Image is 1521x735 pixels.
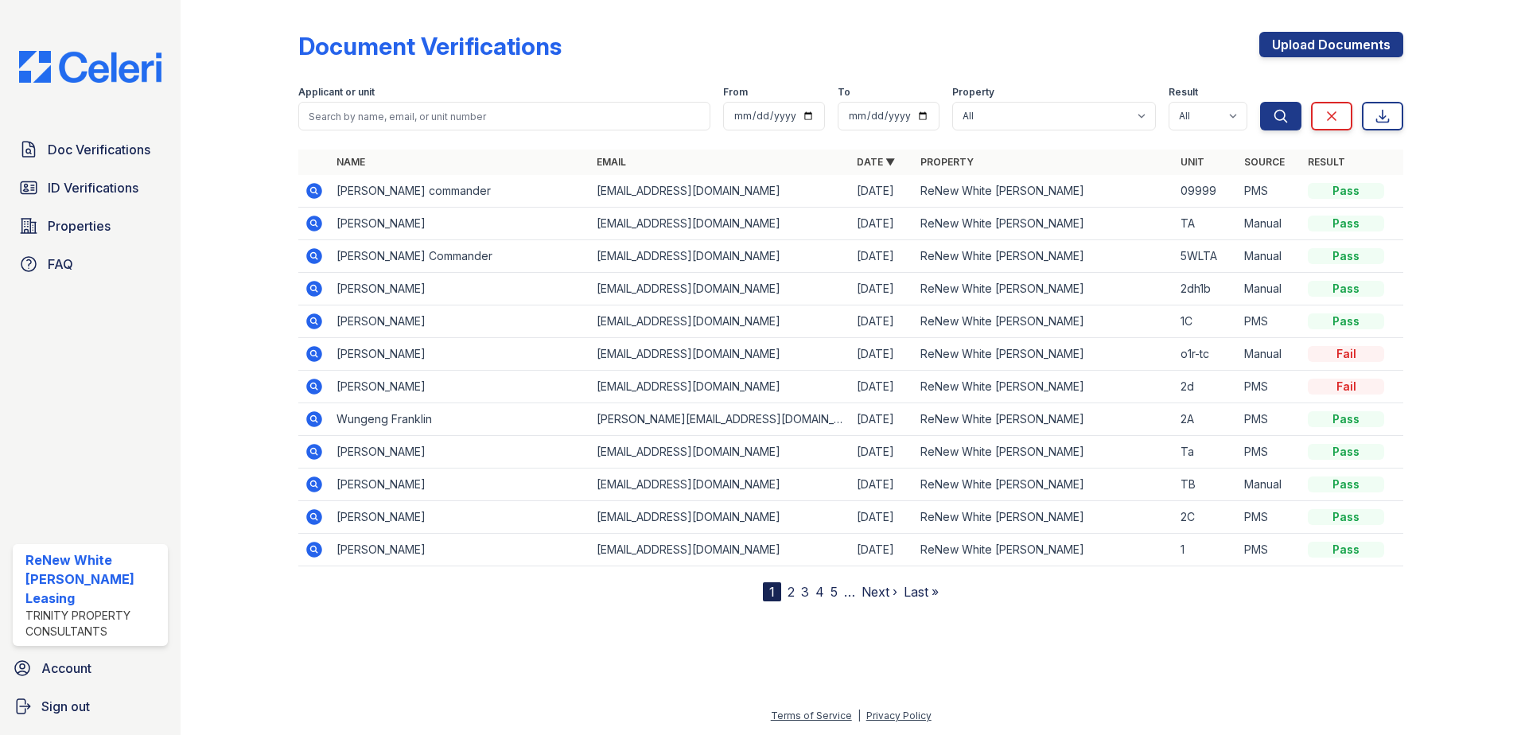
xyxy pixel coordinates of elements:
[25,608,161,640] div: Trinity Property Consultants
[330,240,590,273] td: [PERSON_NAME] Commander
[914,305,1174,338] td: ReNew White [PERSON_NAME]
[815,584,824,600] a: 4
[914,534,1174,566] td: ReNew White [PERSON_NAME]
[850,534,914,566] td: [DATE]
[904,584,939,600] a: Last »
[298,86,375,99] label: Applicant or unit
[914,371,1174,403] td: ReNew White [PERSON_NAME]
[13,248,168,280] a: FAQ
[1244,156,1285,168] a: Source
[850,403,914,436] td: [DATE]
[6,652,174,684] a: Account
[330,305,590,338] td: [PERSON_NAME]
[1308,281,1384,297] div: Pass
[1259,32,1403,57] a: Upload Documents
[1238,240,1301,273] td: Manual
[590,371,850,403] td: [EMAIL_ADDRESS][DOMAIN_NAME]
[1308,444,1384,460] div: Pass
[330,501,590,534] td: [PERSON_NAME]
[1174,305,1238,338] td: 1C
[1308,156,1345,168] a: Result
[6,690,174,722] a: Sign out
[844,582,855,601] span: …
[920,156,974,168] a: Property
[866,710,932,721] a: Privacy Policy
[336,156,365,168] a: Name
[1174,371,1238,403] td: 2d
[1174,338,1238,371] td: o1r-tc
[590,338,850,371] td: [EMAIL_ADDRESS][DOMAIN_NAME]
[590,208,850,240] td: [EMAIL_ADDRESS][DOMAIN_NAME]
[48,178,138,197] span: ID Verifications
[13,172,168,204] a: ID Verifications
[1308,509,1384,525] div: Pass
[914,469,1174,501] td: ReNew White [PERSON_NAME]
[1238,371,1301,403] td: PMS
[25,550,161,608] div: ReNew White [PERSON_NAME] Leasing
[914,436,1174,469] td: ReNew White [PERSON_NAME]
[1238,338,1301,371] td: Manual
[1238,208,1301,240] td: Manual
[914,501,1174,534] td: ReNew White [PERSON_NAME]
[330,338,590,371] td: [PERSON_NAME]
[590,240,850,273] td: [EMAIL_ADDRESS][DOMAIN_NAME]
[330,371,590,403] td: [PERSON_NAME]
[850,501,914,534] td: [DATE]
[48,140,150,159] span: Doc Verifications
[1174,534,1238,566] td: 1
[330,273,590,305] td: [PERSON_NAME]
[831,584,838,600] a: 5
[13,210,168,242] a: Properties
[590,273,850,305] td: [EMAIL_ADDRESS][DOMAIN_NAME]
[850,436,914,469] td: [DATE]
[41,659,91,678] span: Account
[1308,379,1384,395] div: Fail
[952,86,994,99] label: Property
[1174,469,1238,501] td: TB
[1174,273,1238,305] td: 2dh1b
[330,175,590,208] td: [PERSON_NAME] commander
[48,216,111,235] span: Properties
[590,175,850,208] td: [EMAIL_ADDRESS][DOMAIN_NAME]
[723,86,748,99] label: From
[850,175,914,208] td: [DATE]
[914,338,1174,371] td: ReNew White [PERSON_NAME]
[1169,86,1198,99] label: Result
[838,86,850,99] label: To
[1238,273,1301,305] td: Manual
[914,240,1174,273] td: ReNew White [PERSON_NAME]
[1238,403,1301,436] td: PMS
[914,175,1174,208] td: ReNew White [PERSON_NAME]
[13,134,168,165] a: Doc Verifications
[1174,403,1238,436] td: 2A
[850,273,914,305] td: [DATE]
[298,32,562,60] div: Document Verifications
[1238,175,1301,208] td: PMS
[1238,469,1301,501] td: Manual
[850,208,914,240] td: [DATE]
[590,436,850,469] td: [EMAIL_ADDRESS][DOMAIN_NAME]
[330,208,590,240] td: [PERSON_NAME]
[1238,305,1301,338] td: PMS
[763,582,781,601] div: 1
[330,469,590,501] td: [PERSON_NAME]
[850,305,914,338] td: [DATE]
[850,240,914,273] td: [DATE]
[1174,208,1238,240] td: TA
[1181,156,1204,168] a: Unit
[330,436,590,469] td: [PERSON_NAME]
[914,273,1174,305] td: ReNew White [PERSON_NAME]
[1238,501,1301,534] td: PMS
[788,584,795,600] a: 2
[590,534,850,566] td: [EMAIL_ADDRESS][DOMAIN_NAME]
[1308,476,1384,492] div: Pass
[850,469,914,501] td: [DATE]
[597,156,626,168] a: Email
[41,697,90,716] span: Sign out
[914,208,1174,240] td: ReNew White [PERSON_NAME]
[1308,183,1384,199] div: Pass
[1308,216,1384,231] div: Pass
[590,501,850,534] td: [EMAIL_ADDRESS][DOMAIN_NAME]
[1308,346,1384,362] div: Fail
